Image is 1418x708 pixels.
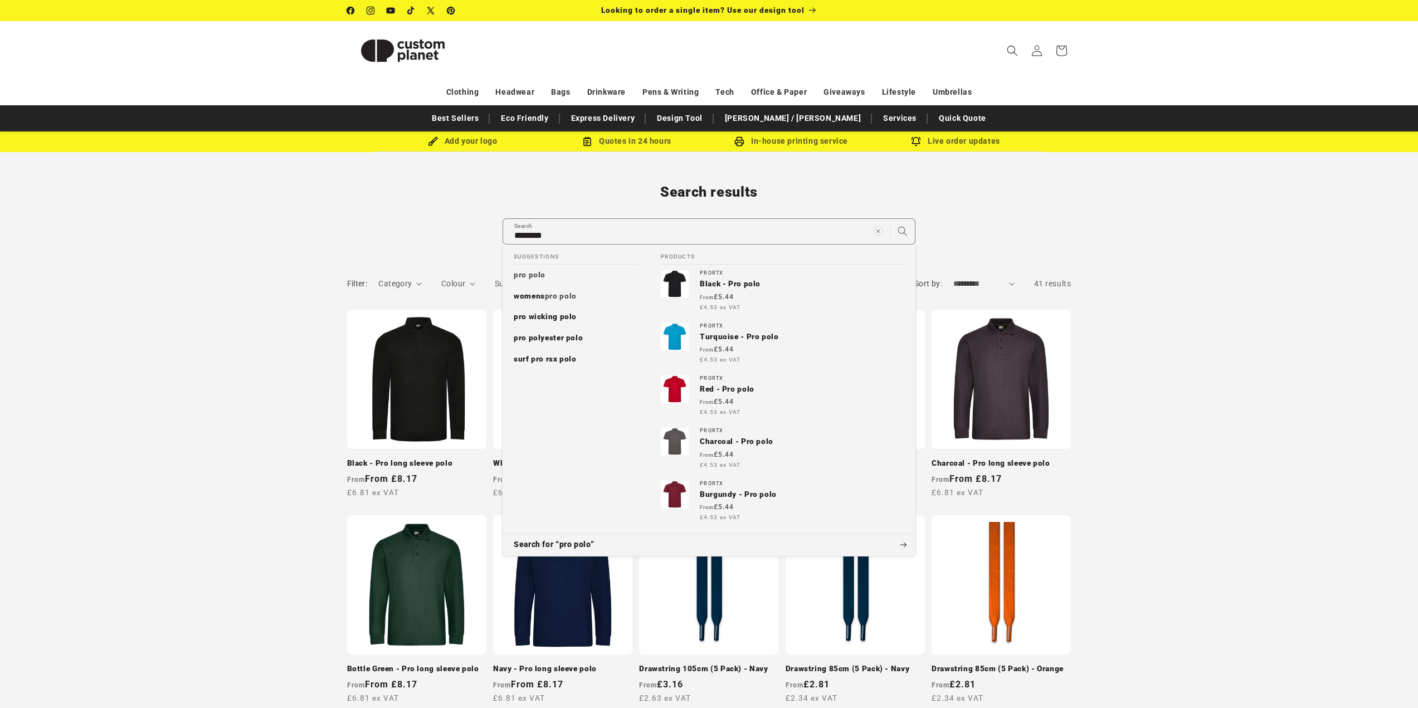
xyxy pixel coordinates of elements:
[347,183,1071,201] h1: Search results
[347,26,459,76] img: Custom Planet
[1232,588,1418,708] iframe: Chat Widget
[514,354,577,364] p: surf pro rsx polo
[700,270,904,276] div: ProRTX
[514,270,545,279] mark: pro polo
[751,82,807,102] a: Office & Paper
[566,109,641,128] a: Express Delivery
[700,408,740,416] span: £4.53 ex VAT
[441,279,465,288] span: Colour
[719,109,866,128] a: [PERSON_NAME] / [PERSON_NAME]
[514,312,577,322] p: pro wicking polo
[514,333,583,342] span: pro polyester polo
[823,82,865,102] a: Giveaways
[661,428,689,456] img: Pro polo
[495,82,534,102] a: Headwear
[878,109,922,128] a: Services
[381,134,545,148] div: Add your logo
[1000,38,1025,63] summary: Search
[700,332,904,342] p: Turquoise - Pro polo
[347,664,486,674] a: Bottle Green - Pro long sleeve polo
[378,279,412,288] span: Category
[503,328,650,349] a: pro polyester polo
[651,109,708,128] a: Design Tool
[700,428,904,434] div: ProRTX
[700,303,740,311] span: £4.53 ex VAT
[661,245,904,265] h2: Products
[503,306,650,328] a: pro wicking polo
[700,347,714,353] span: From
[933,82,972,102] a: Umbrellas
[503,286,650,307] a: womens pro polo
[700,437,904,447] p: Charcoal - Pro polo
[514,333,583,343] p: pro polyester polo
[1034,279,1071,288] span: 41 results
[890,219,915,243] button: Search
[700,490,904,500] p: Burgundy - Pro polo
[650,475,915,528] a: ProRTXBurgundy - Pro polo From£5.44 £4.53 ex VAT
[650,265,915,317] a: ProRTXBlack - Pro polo From£5.44 £4.53 ex VAT
[700,503,734,511] strong: £5.44
[601,6,805,14] span: Looking to order a single item? Use our design tool
[700,399,714,405] span: From
[514,291,545,300] span: womens
[734,136,744,147] img: In-house printing
[709,134,874,148] div: In-house printing service
[700,513,740,521] span: £4.53 ex VAT
[446,82,479,102] a: Clothing
[642,82,699,102] a: Pens & Writing
[866,219,890,243] button: Clear search term
[545,291,577,300] mark: pro polo
[700,375,904,382] div: ProRTX
[786,664,925,674] a: Drawstring 85cm (5 Pack) - Navy
[874,134,1038,148] div: Live order updates
[493,664,632,674] a: Navy - Pro long sleeve polo
[551,82,570,102] a: Bags
[428,136,438,147] img: Brush Icon
[514,312,577,321] span: pro wicking polo
[700,345,734,353] strong: £5.44
[700,323,904,329] div: ProRTX
[582,136,592,147] img: Order Updates Icon
[495,278,551,290] summary: Subcategory (0 selected)
[650,370,915,422] a: ProRTXRed - Pro polo From£5.44 £4.53 ex VAT
[700,293,734,301] strong: £5.44
[661,375,689,403] img: Pro polo
[503,349,650,370] a: surf pro rsx polo
[882,82,916,102] a: Lifestyle
[661,481,689,509] img: Pro polo
[493,458,632,468] a: White - Pro long sleeve polo
[514,539,594,550] span: Search for “pro polo”
[514,270,545,280] p: pro polo
[639,664,778,674] a: Drawstring 105cm (5 Pack) - Navy
[495,279,541,288] span: Subcategory
[700,355,740,364] span: £4.53 ex VAT
[441,278,475,290] summary: Colour (0 selected)
[700,461,740,469] span: £4.53 ex VAT
[343,21,462,80] a: Custom Planet
[514,245,639,265] h2: Suggestions
[503,265,650,286] a: pro polo
[514,354,577,363] span: surf pro rsx polo
[932,458,1071,468] a: Charcoal - Pro long sleeve polo
[932,664,1071,674] a: Drawstring 85cm (5 Pack) - Orange
[933,109,992,128] a: Quick Quote
[347,278,368,290] h2: Filter:
[700,505,714,510] span: From
[661,270,689,298] img: Pro polo
[426,109,484,128] a: Best Sellers
[514,291,577,301] p: womens pro polo
[661,323,689,351] img: Pro polo
[700,481,904,487] div: ProRTX
[650,422,915,475] a: ProRTXCharcoal - Pro polo From£5.44 £4.53 ex VAT
[914,279,942,288] label: Sort by:
[911,136,921,147] img: Order updates
[700,398,734,406] strong: £5.44
[545,134,709,148] div: Quotes in 24 hours
[378,278,422,290] summary: Category (0 selected)
[700,279,904,289] p: Black - Pro polo
[700,452,714,458] span: From
[495,109,554,128] a: Eco Friendly
[700,295,714,300] span: From
[700,451,734,458] strong: £5.44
